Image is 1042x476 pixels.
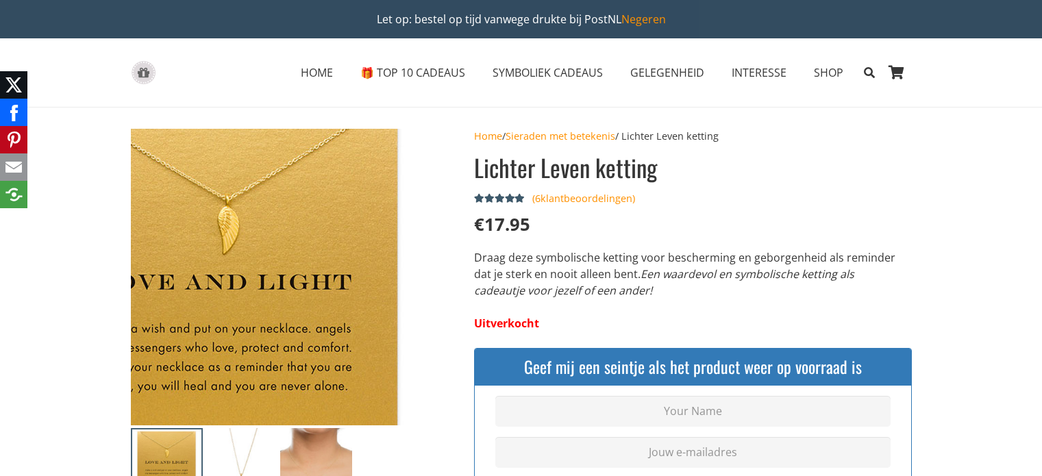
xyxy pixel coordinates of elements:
[718,55,800,90] a: INTERESSEINTERESSE Menu
[882,38,912,107] a: Winkelwagen
[474,151,911,184] h1: Lichter Leven ketting
[360,65,465,80] span: 🎁 TOP 10 CADEAUS
[495,396,890,427] input: Your Name
[814,65,843,80] span: SHOP
[131,61,156,85] a: gift-box-icon-grey-inspirerendwinkelen
[474,212,484,236] span: €
[474,266,854,298] em: Een waardevol en symbolische ketting als cadeautje voor jezelf of een ander!
[474,129,911,144] nav: Breadcrumb
[474,212,530,236] bdi: 17.95
[485,355,900,379] h4: Geef mij een seintje als het product weer op voorraad is
[732,65,786,80] span: INTERESSE
[301,65,333,80] span: HOME
[617,55,718,90] a: GELEGENHEIDGELEGENHEID Menu
[495,437,890,468] input: Jouw e-mailadres
[474,129,502,142] a: Home
[532,192,635,205] a: (6klantbeoordelingen)
[493,65,603,80] span: SYMBOLIEK CADEAUS
[474,315,911,331] p: Uitverkocht
[479,55,617,90] a: SYMBOLIEK CADEAUSSYMBOLIEK CADEAUS Menu
[474,193,525,204] span: Gewaardeerd op 5 gebaseerd op klantbeoordelingen
[630,65,704,80] span: GELEGENHEID
[474,249,911,299] p: Draag deze symbolische ketting voor bescherming en geborgenheid als reminder dat je sterk en nooi...
[506,129,615,142] a: Sieraden met betekenis
[857,55,881,90] a: Zoeken
[474,193,527,204] div: Gewaardeerd 4.83 uit 5
[347,55,479,90] a: 🎁 TOP 10 CADEAUS🎁 TOP 10 CADEAUS Menu
[621,12,666,27] a: Negeren
[800,55,857,90] a: SHOPSHOP Menu
[287,55,347,90] a: HOMEHOME Menu
[535,192,541,205] span: 6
